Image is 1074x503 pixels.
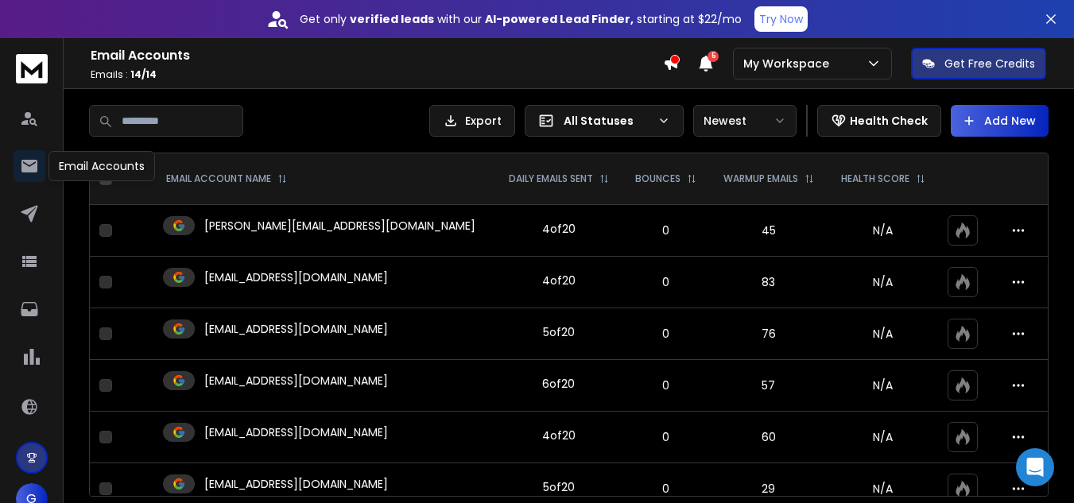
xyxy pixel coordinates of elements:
[429,105,515,137] button: Export
[837,377,929,393] p: N/A
[710,412,828,463] td: 60
[632,377,700,393] p: 0
[850,113,928,129] p: Health Check
[632,429,700,445] p: 0
[837,481,929,497] p: N/A
[632,481,700,497] p: 0
[350,11,434,27] strong: verified leads
[951,105,1049,137] button: Add New
[204,476,388,492] p: [EMAIL_ADDRESS][DOMAIN_NAME]
[710,205,828,257] td: 45
[743,56,836,72] p: My Workspace
[911,48,1046,79] button: Get Free Credits
[754,6,808,32] button: Try Now
[841,172,909,185] p: HEALTH SCORE
[708,51,719,62] span: 5
[759,11,803,27] p: Try Now
[91,68,663,81] p: Emails :
[204,373,388,389] p: [EMAIL_ADDRESS][DOMAIN_NAME]
[632,222,700,238] p: 0
[837,429,929,445] p: N/A
[723,172,798,185] p: WARMUP EMAILS
[130,68,157,81] span: 14 / 14
[632,274,700,290] p: 0
[693,105,797,137] button: Newest
[542,273,576,288] div: 4 of 20
[710,360,828,412] td: 57
[944,56,1035,72] p: Get Free Credits
[48,151,155,181] div: Email Accounts
[564,113,651,129] p: All Statuses
[632,326,700,342] p: 0
[204,321,388,337] p: [EMAIL_ADDRESS][DOMAIN_NAME]
[837,274,929,290] p: N/A
[485,11,634,27] strong: AI-powered Lead Finder,
[1016,448,1054,486] div: Open Intercom Messenger
[542,376,575,392] div: 6 of 20
[543,479,575,495] div: 5 of 20
[837,326,929,342] p: N/A
[542,221,576,237] div: 4 of 20
[204,218,475,234] p: [PERSON_NAME][EMAIL_ADDRESS][DOMAIN_NAME]
[542,428,576,443] div: 4 of 20
[166,172,287,185] div: EMAIL ACCOUNT NAME
[710,308,828,360] td: 76
[204,269,388,285] p: [EMAIL_ADDRESS][DOMAIN_NAME]
[837,222,929,238] p: N/A
[635,172,680,185] p: BOUNCES
[543,324,575,340] div: 5 of 20
[509,172,593,185] p: DAILY EMAILS SENT
[710,257,828,308] td: 83
[300,11,742,27] p: Get only with our starting at $22/mo
[204,424,388,440] p: [EMAIL_ADDRESS][DOMAIN_NAME]
[16,54,48,83] img: logo
[817,105,941,137] button: Health Check
[91,46,663,65] h1: Email Accounts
